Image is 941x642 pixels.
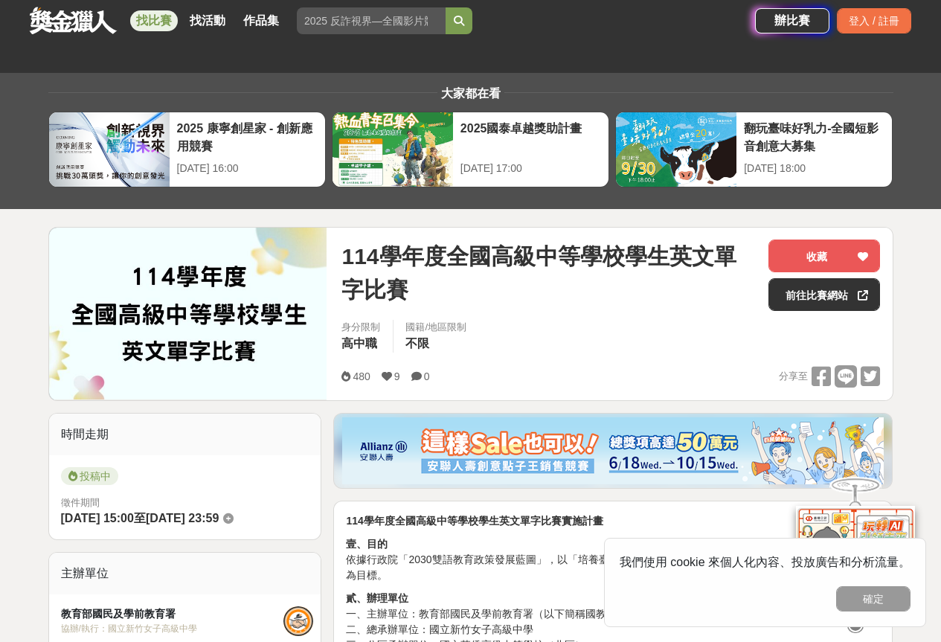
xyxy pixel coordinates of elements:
div: 時間走期 [49,414,321,455]
a: 找活動 [184,10,231,31]
div: [DATE] 17:00 [460,161,601,176]
a: 2025 康寧創星家 - 創新應用競賽[DATE] 16:00 [48,112,326,187]
span: 114學年度全國高級中等學校學生英文單字比賽 [341,240,757,306]
span: 480 [353,370,370,382]
a: 辦比賽 [755,8,829,33]
span: 至 [134,512,146,524]
p: 依據行政院「2030雙語教育政策發展藍圖」，以「培養臺灣走向世界的雙語人才、全面 啟動教育體系的雙語活化」為目標。 [346,536,880,583]
img: Cover Image [49,228,327,399]
span: [DATE] 23:59 [146,512,219,524]
img: d2146d9a-e6f6-4337-9592-8cefde37ba6b.png [796,506,915,605]
span: 分享至 [779,365,808,388]
a: 2025國泰卓越獎助計畫[DATE] 17:00 [332,112,609,187]
span: 9 [394,370,400,382]
span: 我們使用 cookie 來個人化內容、投放廣告和分析流量。 [620,556,911,568]
span: [DATE] 15:00 [61,512,134,524]
span: 不限 [405,337,429,350]
input: 2025 反詐視界—全國影片競賽 [297,7,446,34]
span: 大家都在看 [437,87,504,100]
button: 收藏 [768,240,880,272]
div: 登入 / 註冊 [837,8,911,33]
span: 投稿中 [61,467,118,485]
a: 翻玩臺味好乳力-全國短影音創意大募集[DATE] 18:00 [615,112,893,187]
span: 徵件期間 [61,497,100,508]
div: [DATE] 18:00 [744,161,884,176]
div: 身分限制 [341,320,381,335]
div: 教育部國民及學前教育署 [61,606,283,622]
button: 確定 [836,586,911,611]
strong: 114學年度全國高級中等學校學生英文單字比賽實施計畫 [346,515,603,527]
a: 作品集 [237,10,285,31]
div: 國籍/地區限制 [405,320,466,335]
div: 協辦/執行： 國立新竹女子高級中學 [61,622,283,635]
div: 翻玩臺味好乳力-全國短影音創意大募集 [744,120,884,153]
div: 2025 康寧創星家 - 創新應用競賽 [177,120,318,153]
div: 主辦單位 [49,553,321,594]
div: 2025國泰卓越獎助計畫 [460,120,601,153]
span: 高中職 [341,337,377,350]
a: 前往比賽網站 [768,278,880,311]
strong: 貳、辦理單位 [346,592,408,604]
img: dcc59076-91c0-4acb-9c6b-a1d413182f46.png [342,417,884,484]
a: 找比賽 [130,10,178,31]
span: 0 [424,370,430,382]
strong: 壹、目的 [346,538,388,550]
div: [DATE] 16:00 [177,161,318,176]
